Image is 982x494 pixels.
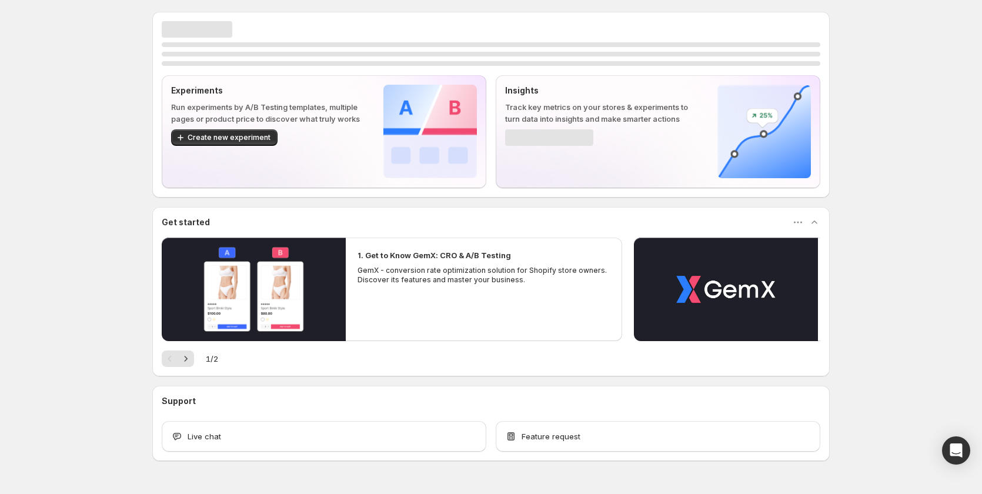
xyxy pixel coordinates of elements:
[162,395,196,407] h3: Support
[188,133,270,142] span: Create new experiment
[188,430,221,442] span: Live chat
[634,238,818,341] button: Play video
[171,129,278,146] button: Create new experiment
[383,85,477,178] img: Experiments
[358,249,511,261] h2: 1. Get to Know GemX: CRO & A/B Testing
[162,238,346,341] button: Play video
[162,351,194,367] nav: Pagination
[522,430,580,442] span: Feature request
[505,85,699,96] p: Insights
[171,101,365,125] p: Run experiments by A/B Testing templates, multiple pages or product price to discover what truly ...
[206,353,218,365] span: 1 / 2
[178,351,194,367] button: Next
[358,266,610,285] p: GemX - conversion rate optimization solution for Shopify store owners. Discover its features and ...
[717,85,811,178] img: Insights
[505,101,699,125] p: Track key metrics on your stores & experiments to turn data into insights and make smarter actions
[942,436,970,465] div: Open Intercom Messenger
[171,85,365,96] p: Experiments
[162,216,210,228] h3: Get started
